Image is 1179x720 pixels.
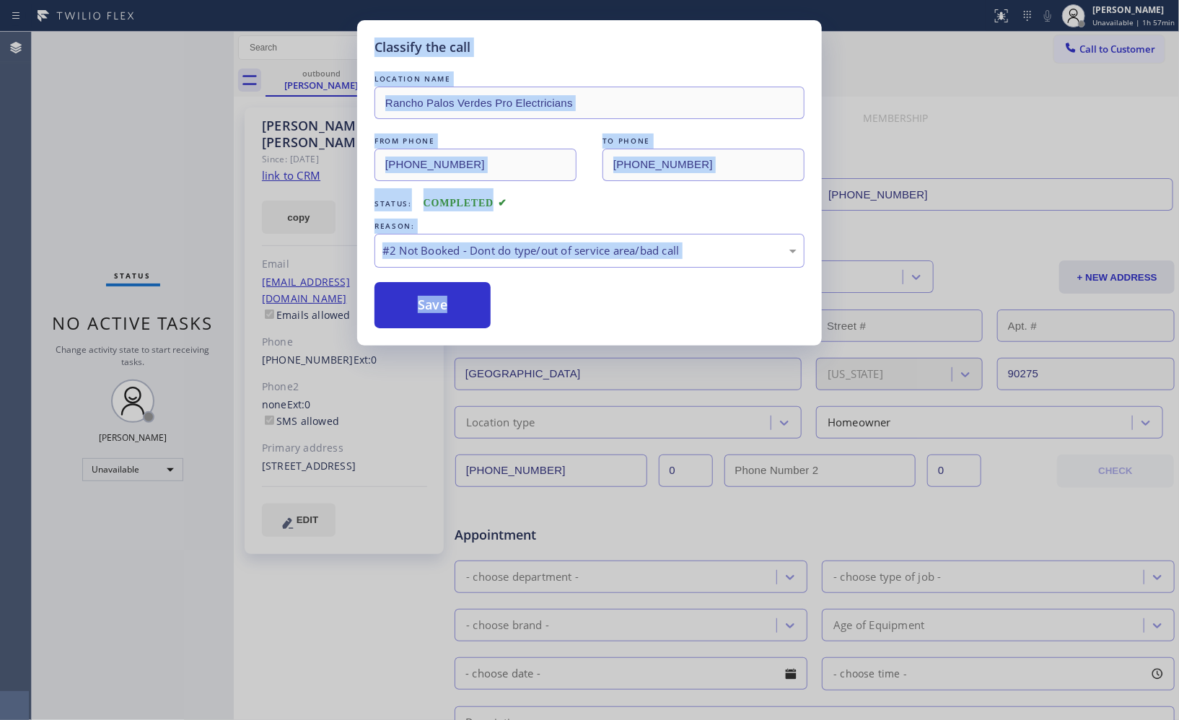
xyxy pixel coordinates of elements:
[374,133,577,149] div: FROM PHONE
[382,242,797,259] div: #2 Not Booked - Dont do type/out of service area/bad call
[374,149,577,181] input: From phone
[374,282,491,328] button: Save
[374,198,412,208] span: Status:
[602,133,805,149] div: TO PHONE
[424,198,507,208] span: COMPLETED
[374,38,470,57] h5: Classify the call
[374,219,805,234] div: REASON:
[374,71,805,87] div: LOCATION NAME
[602,149,805,181] input: To phone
